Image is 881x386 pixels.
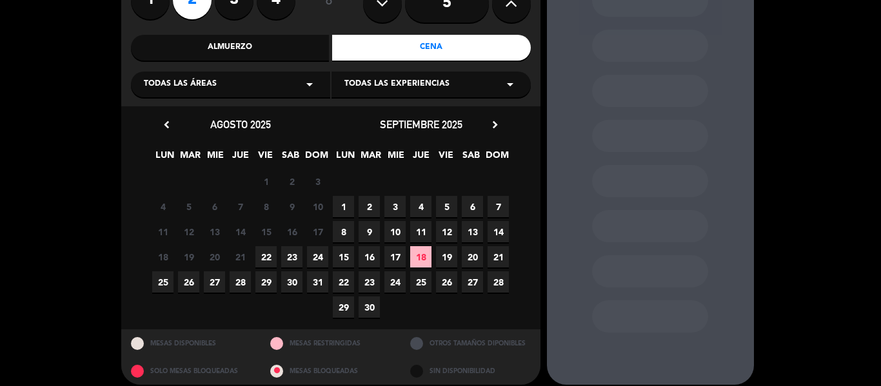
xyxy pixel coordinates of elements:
[401,357,540,385] div: SIN DISPONIBILIDAD
[502,77,518,92] i: arrow_drop_down
[436,246,457,267] span: 19
[410,271,431,293] span: 25
[305,148,326,169] span: DOM
[462,196,483,217] span: 6
[359,296,380,318] span: 30
[302,77,317,92] i: arrow_drop_down
[204,271,225,293] span: 27
[230,196,251,217] span: 7
[436,271,457,293] span: 26
[281,171,302,192] span: 2
[462,246,483,267] span: 20
[152,196,173,217] span: 4
[333,246,354,267] span: 15
[281,271,302,293] span: 30
[121,329,261,357] div: MESAS DISPONIBLES
[380,118,462,131] span: septiembre 2025
[255,221,277,242] span: 15
[255,246,277,267] span: 22
[261,329,401,357] div: MESAS RESTRINGIDAS
[178,271,199,293] span: 26
[280,148,301,169] span: SAB
[204,196,225,217] span: 6
[333,271,354,293] span: 22
[261,357,401,385] div: MESAS BLOQUEADAS
[488,196,509,217] span: 7
[230,271,251,293] span: 28
[230,148,251,169] span: JUE
[410,148,431,169] span: JUE
[462,271,483,293] span: 27
[307,171,328,192] span: 3
[255,196,277,217] span: 8
[255,148,276,169] span: VIE
[359,246,380,267] span: 16
[281,246,302,267] span: 23
[384,196,406,217] span: 3
[307,196,328,217] span: 10
[152,271,173,293] span: 25
[281,221,302,242] span: 16
[410,221,431,242] span: 11
[179,148,201,169] span: MAR
[359,196,380,217] span: 2
[255,171,277,192] span: 1
[385,148,406,169] span: MIE
[435,148,457,169] span: VIE
[281,196,302,217] span: 9
[410,196,431,217] span: 4
[121,357,261,385] div: SOLO MESAS BLOQUEADAS
[178,196,199,217] span: 5
[204,221,225,242] span: 13
[144,78,217,91] span: Todas las áreas
[230,246,251,267] span: 21
[178,221,199,242] span: 12
[333,221,354,242] span: 8
[154,148,175,169] span: LUN
[307,221,328,242] span: 17
[152,246,173,267] span: 18
[333,196,354,217] span: 1
[131,35,330,61] div: Almuerzo
[401,329,540,357] div: OTROS TAMAÑOS DIPONIBLES
[384,246,406,267] span: 17
[488,271,509,293] span: 28
[488,246,509,267] span: 21
[230,221,251,242] span: 14
[204,148,226,169] span: MIE
[178,246,199,267] span: 19
[410,246,431,267] span: 18
[488,221,509,242] span: 14
[335,148,356,169] span: LUN
[359,271,380,293] span: 23
[307,271,328,293] span: 31
[160,118,173,131] i: chevron_left
[307,246,328,267] span: 24
[360,148,381,169] span: MAR
[344,78,450,91] span: Todas las experiencias
[488,118,502,131] i: chevron_right
[210,118,271,131] span: agosto 2025
[436,196,457,217] span: 5
[332,35,531,61] div: Cena
[436,221,457,242] span: 12
[384,221,406,242] span: 10
[486,148,507,169] span: DOM
[333,296,354,318] span: 29
[460,148,482,169] span: SAB
[204,246,225,267] span: 20
[384,271,406,293] span: 24
[255,271,277,293] span: 29
[152,221,173,242] span: 11
[462,221,483,242] span: 13
[359,221,380,242] span: 9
